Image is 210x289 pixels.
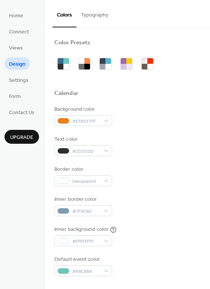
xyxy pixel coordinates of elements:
[9,77,28,84] span: Settings
[54,90,78,98] div: Calendar
[4,130,39,144] button: Upgrade
[72,208,100,215] span: #7F9DB2
[4,25,33,38] a: Connect
[54,166,111,173] div: Border color
[4,74,33,86] a: Settings
[54,226,108,233] div: Inner background color
[9,93,21,101] span: Form
[9,44,23,52] span: Views
[10,134,33,141] span: Upgrade
[4,57,30,70] a: Design
[72,238,100,245] span: #FFFFFFFF
[72,148,100,155] span: #2D2D2D
[54,196,111,203] div: Inner border color
[54,105,111,113] div: Background color
[9,60,25,68] span: Design
[4,90,25,102] a: Form
[54,256,111,263] div: Default event color
[9,12,23,20] span: Home
[72,117,100,125] span: #EF8017FF
[72,178,100,185] span: transparent
[4,41,27,54] a: Views
[54,135,111,143] div: Text color
[72,268,100,275] span: #6BC8BA
[54,39,90,47] div: Color Presets
[4,9,28,21] a: Home
[4,106,39,118] a: Contact Us
[9,28,29,36] span: Connect
[9,109,34,117] span: Contact Us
